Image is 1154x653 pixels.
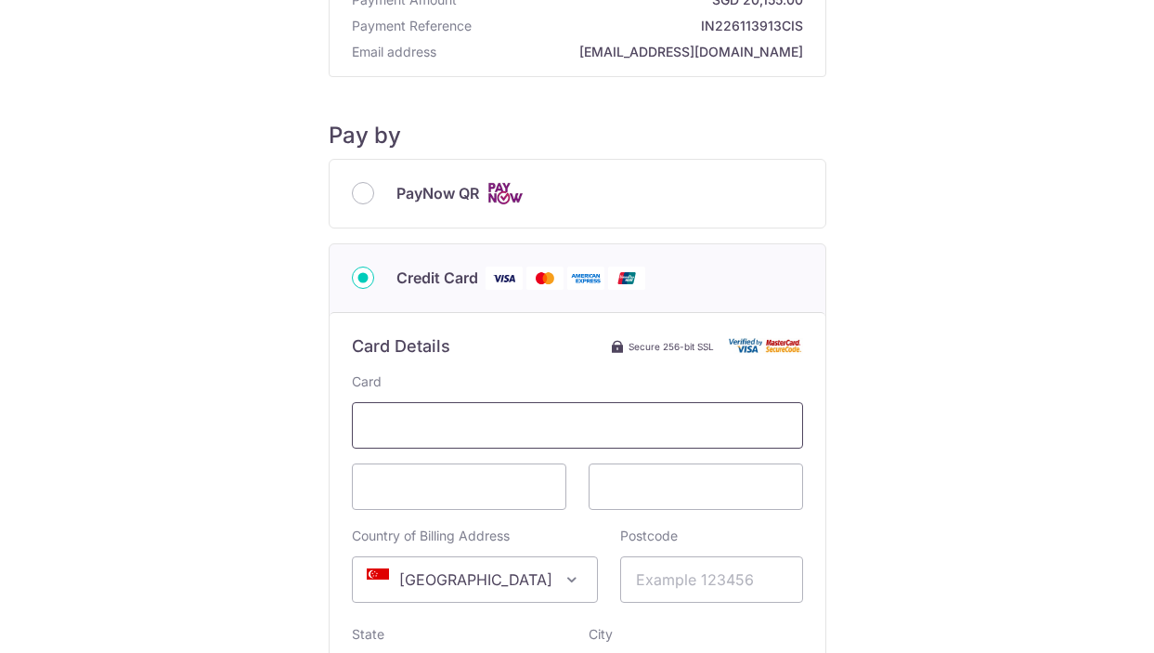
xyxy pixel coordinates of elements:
[396,267,478,289] span: Credit Card
[479,17,803,35] strong: IN226113913CIS
[352,17,472,35] span: Payment Reference
[396,182,479,204] span: PayNow QR
[352,556,598,603] span: Singapore
[368,476,551,498] iframe: Secure card expiration date input frame
[352,335,450,358] h6: Card Details
[353,557,597,602] span: Singapore
[526,267,564,290] img: Mastercard
[444,43,803,61] strong: [EMAIL_ADDRESS][DOMAIN_NAME]
[352,182,803,205] div: PayNow QR Cards logo
[352,43,436,61] span: Email address
[608,267,645,290] img: Union Pay
[629,339,714,354] span: Secure 256-bit SSL
[729,338,803,354] img: Card secure
[567,267,604,290] img: American Express
[589,625,613,644] label: City
[604,476,787,498] iframe: Secure card security code input frame
[329,122,826,150] h5: Pay by
[352,267,803,290] div: Credit Card Visa Mastercard American Express Union Pay
[352,372,382,391] label: Card
[486,182,524,205] img: Cards logo
[620,556,803,603] input: Example 123456
[486,267,523,290] img: Visa
[368,414,787,437] iframe: Secure card number input frame
[620,527,678,545] label: Postcode
[352,527,510,545] label: Country of Billing Address
[352,625,384,644] label: State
